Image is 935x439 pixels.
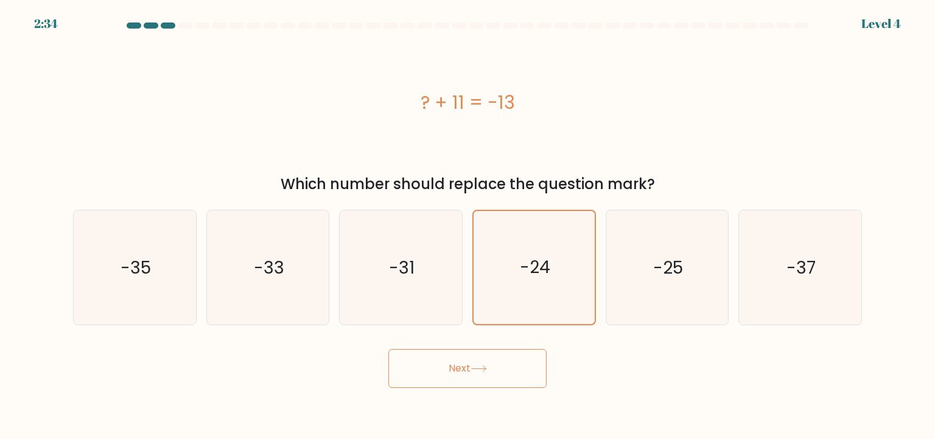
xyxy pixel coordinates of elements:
[254,255,284,279] text: -33
[520,255,550,279] text: -24
[73,89,862,116] div: ? + 11 = -13
[388,349,547,388] button: Next
[80,173,855,195] div: Which number should replace the question mark?
[786,255,816,279] text: -37
[861,15,901,33] div: Level 4
[390,255,415,279] text: -31
[34,15,58,33] div: 2:34
[121,255,151,279] text: -35
[653,255,683,279] text: -25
